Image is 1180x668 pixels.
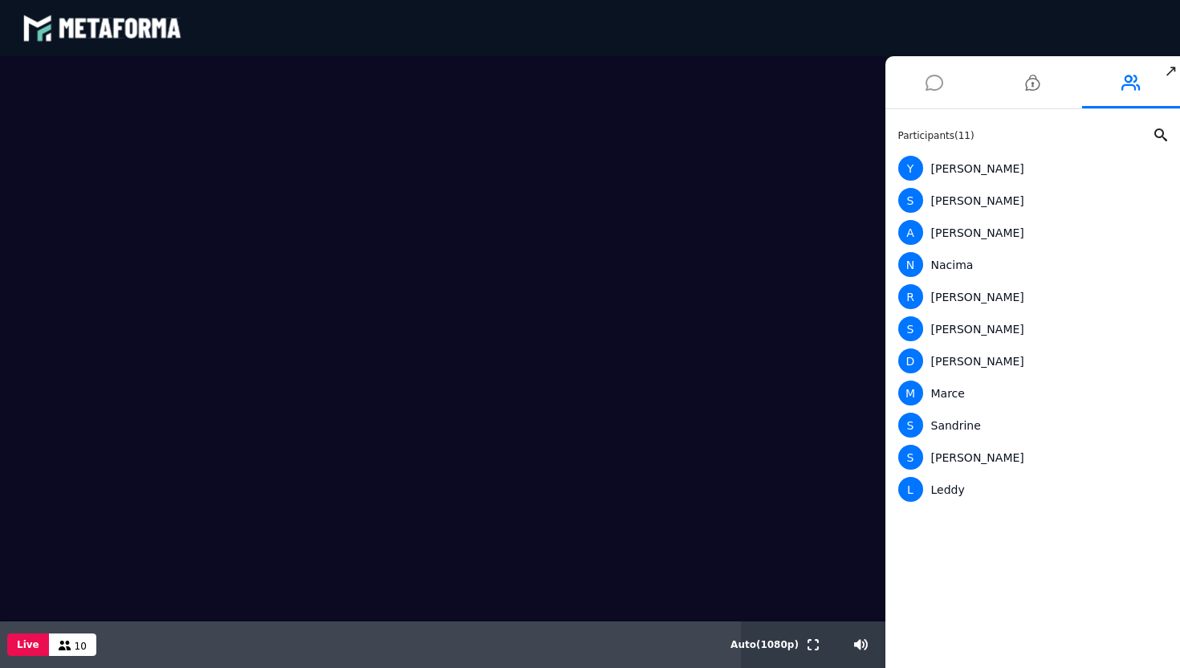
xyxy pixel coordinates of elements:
[898,188,923,213] span: S
[898,348,923,373] span: D
[898,445,1162,470] div: [PERSON_NAME]
[898,284,1162,309] div: [PERSON_NAME]
[898,381,1162,405] div: Marce
[898,477,1162,502] div: Leddy
[898,130,975,141] span: Participants ( 11 )
[898,316,1162,341] div: [PERSON_NAME]
[898,252,1162,277] div: Nacima
[898,316,923,341] span: S
[75,641,87,652] span: 10
[898,477,923,502] span: L
[898,381,923,405] span: M
[7,633,49,656] button: Live
[898,220,923,245] span: A
[898,156,923,181] span: Y
[898,284,923,309] span: R
[898,220,1162,245] div: [PERSON_NAME]
[898,413,1162,438] div: Sandrine
[898,445,923,470] span: S
[727,621,802,668] button: Auto(1080p)
[898,348,1162,373] div: [PERSON_NAME]
[898,156,1162,181] div: [PERSON_NAME]
[898,188,1162,213] div: [PERSON_NAME]
[730,639,799,650] span: Auto ( 1080 p)
[898,252,923,277] span: N
[1162,56,1180,85] span: ↗
[898,413,923,438] span: S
